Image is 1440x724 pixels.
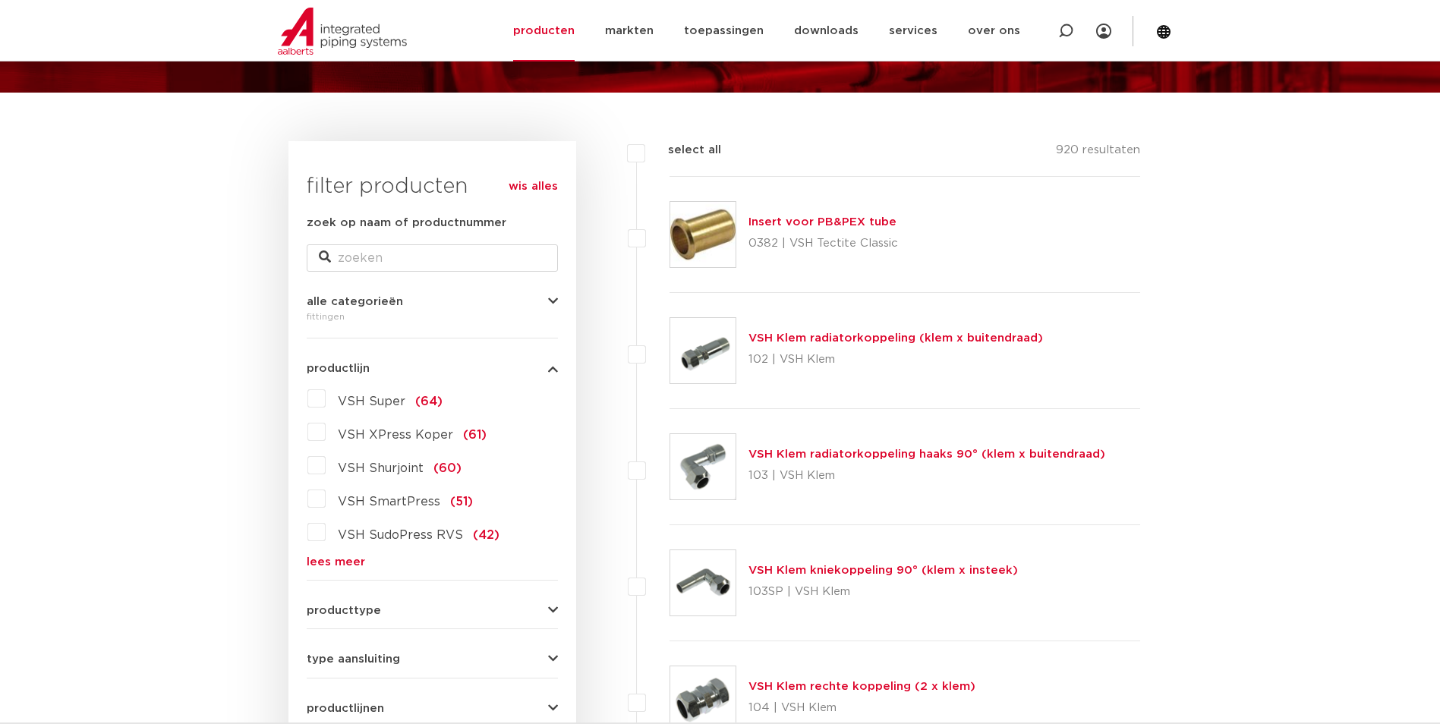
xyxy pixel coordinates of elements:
[415,395,443,408] span: (64)
[1056,141,1140,165] p: 920 resultaten
[307,296,403,307] span: alle categorieën
[509,178,558,196] a: wis alles
[670,434,736,499] img: Thumbnail for VSH Klem radiatorkoppeling haaks 90° (klem x buitendraad)
[307,363,558,374] button: productlijn
[450,496,473,508] span: (51)
[748,580,1018,604] p: 103SP | VSH Klem
[307,605,381,616] span: producttype
[748,565,1018,576] a: VSH Klem kniekoppeling 90° (klem x insteek)
[748,348,1043,372] p: 102 | VSH Klem
[645,141,721,159] label: select all
[307,703,384,714] span: productlijnen
[307,214,506,232] label: zoek op naam of productnummer
[748,332,1043,344] a: VSH Klem radiatorkoppeling (klem x buitendraad)
[670,202,736,267] img: Thumbnail for Insert voor PB&PEX tube
[748,681,975,692] a: VSH Klem rechte koppeling (2 x klem)
[748,464,1105,488] p: 103 | VSH Klem
[748,696,975,720] p: 104 | VSH Klem
[307,605,558,616] button: producttype
[307,172,558,202] h3: filter producten
[670,318,736,383] img: Thumbnail for VSH Klem radiatorkoppeling (klem x buitendraad)
[307,653,400,665] span: type aansluiting
[338,529,463,541] span: VSH SudoPress RVS
[307,296,558,307] button: alle categorieën
[307,556,558,568] a: lees meer
[338,429,453,441] span: VSH XPress Koper
[338,395,405,408] span: VSH Super
[307,703,558,714] button: productlijnen
[473,529,499,541] span: (42)
[670,550,736,615] img: Thumbnail for VSH Klem kniekoppeling 90° (klem x insteek)
[338,462,424,474] span: VSH Shurjoint
[748,231,898,256] p: 0382 | VSH Tectite Classic
[433,462,462,474] span: (60)
[748,216,896,228] a: Insert voor PB&PEX tube
[463,429,487,441] span: (61)
[307,363,370,374] span: productlijn
[338,496,440,508] span: VSH SmartPress
[748,449,1105,460] a: VSH Klem radiatorkoppeling haaks 90° (klem x buitendraad)
[307,307,558,326] div: fittingen
[307,653,558,665] button: type aansluiting
[307,244,558,272] input: zoeken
